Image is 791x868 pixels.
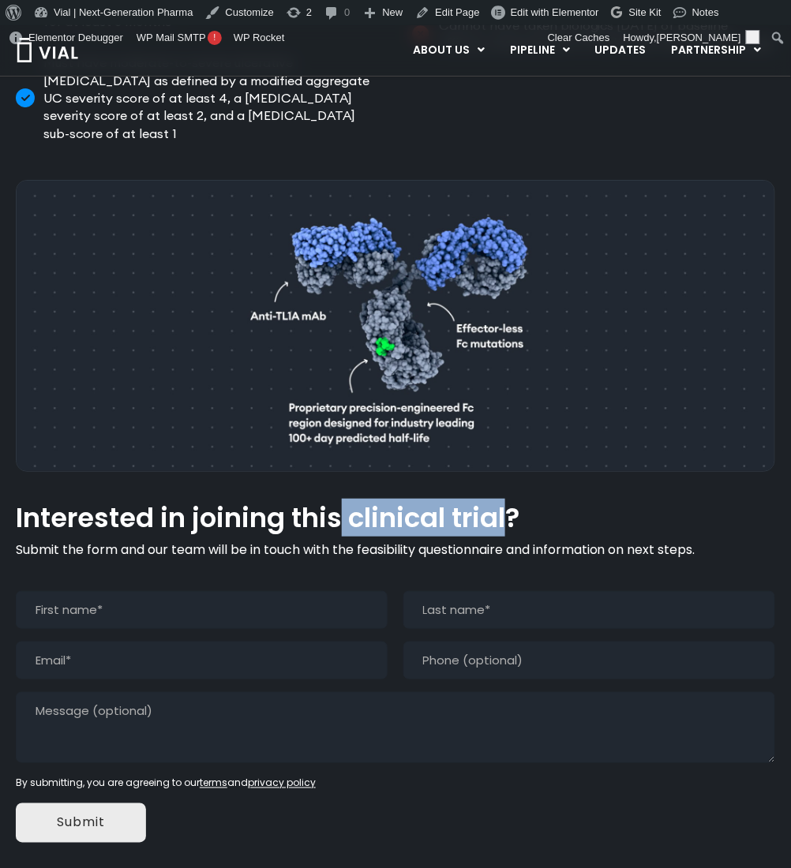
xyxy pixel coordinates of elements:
div: Clear Caches [540,25,618,51]
a: Howdy, [618,25,767,51]
a: ABOUT USMenu Toggle [400,37,497,64]
a: terms [200,776,227,790]
input: Submit [16,803,146,843]
h2: Interested in joining this clinical trial? [16,503,775,533]
span: Edit with Elementor [511,6,599,18]
a: WP Rocket [228,25,291,51]
div: By submitting, you are agreeing to our and [16,776,775,791]
input: Email* [16,642,388,679]
span: Must have moderate-to-severe ulcerative [MEDICAL_DATA] as defined by a modified aggregate UC seve... [39,54,380,142]
p: Submit the form and our team will be in touch with the feasibility questionnaire and information ... [16,541,775,559]
span: Site Kit [629,6,662,18]
input: Last name* [403,591,775,629]
input: Phone (optional) [403,642,775,679]
a: PIPELINEMenu Toggle [497,37,582,64]
span: ! [208,31,222,45]
input: First name* [16,591,388,629]
a: privacy policy [248,776,316,790]
a: WP Mail SMTP [131,25,228,51]
span: [PERSON_NAME] [657,32,741,43]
